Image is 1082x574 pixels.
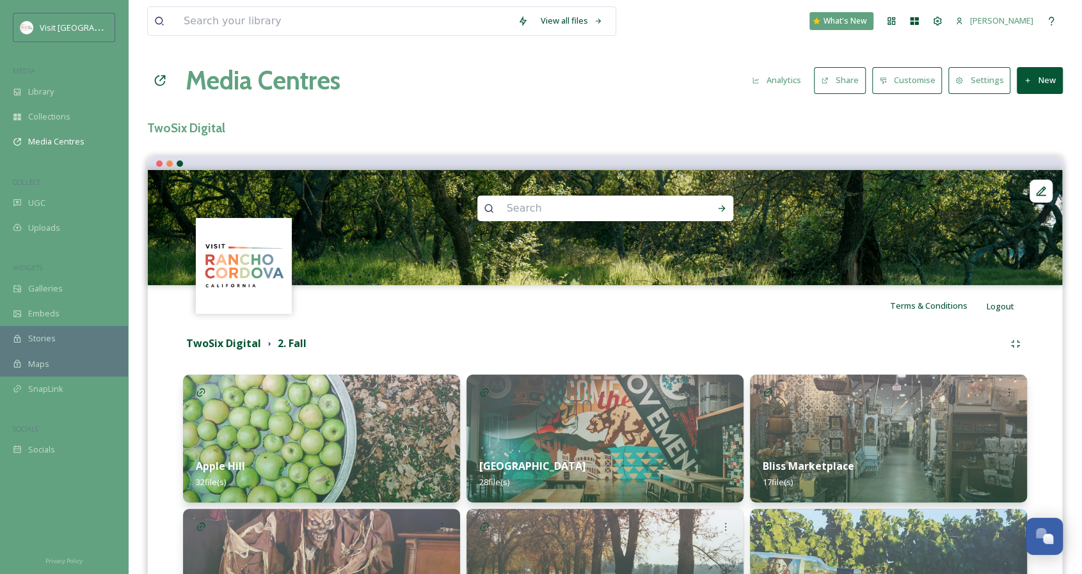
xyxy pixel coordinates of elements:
[186,336,261,350] strong: TwoSix Digital
[28,444,55,456] span: Socials
[28,383,63,395] span: SnapLink
[872,67,949,93] a: Customise
[28,358,49,370] span: Maps
[28,307,60,320] span: Embeds
[479,476,509,488] span: 28 file(s)
[890,298,987,313] a: Terms & Conditions
[466,375,744,502] img: 08764531-41fa-4aa6-91a5-6240f72a94ce.jpg
[750,375,1027,502] img: 5badc1db-6dd2-4a7d-8d00-e81227cc39a0.jpg
[28,86,54,98] span: Library
[763,476,793,488] span: 17 file(s)
[13,177,40,187] span: COLLECT
[278,336,306,350] strong: 2. Fall
[809,12,873,30] a: What's New
[763,459,854,473] strong: Bliss Marketplace
[196,459,245,473] strong: Apple Hill
[987,300,1014,312] span: Logout
[198,219,290,312] img: images.png
[13,66,35,75] span: MEDIA
[28,136,84,148] span: Media Centres
[28,222,60,234] span: Uploads
[40,21,202,33] span: Visit [GEOGRAPHIC_DATA][PERSON_NAME]
[28,111,70,123] span: Collections
[186,61,340,100] a: Media Centres
[45,552,83,568] a: Privacy Policy
[45,557,83,565] span: Privacy Policy
[949,8,1040,33] a: [PERSON_NAME]
[970,15,1033,26] span: [PERSON_NAME]
[479,459,586,473] strong: [GEOGRAPHIC_DATA]
[177,7,511,35] input: Search your library
[745,68,808,93] button: Analytics
[500,194,676,222] input: Search
[13,263,42,272] span: WIDGETS
[948,67,1010,93] button: Settings
[814,67,866,93] button: Share
[183,375,460,502] img: 84-fc2bf1ea-c32b-42fa-82e3-412b71efe55e.jpg
[148,170,1062,285] img: American River - Please credit Lisa Nottingham Photography (79).jpg
[872,67,943,93] button: Customise
[28,332,56,345] span: Stories
[28,197,45,209] span: UGC
[28,283,63,295] span: Galleries
[1026,518,1063,555] button: Open Chat
[948,67,1017,93] a: Settings
[196,476,226,488] span: 32 file(s)
[147,119,1063,137] h3: TwoSix Digital
[1017,67,1063,93] button: New
[890,300,967,311] span: Terms & Conditions
[745,68,814,93] a: Analytics
[20,21,33,34] img: images.png
[13,424,38,433] span: SOCIALS
[534,8,609,33] a: View all files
